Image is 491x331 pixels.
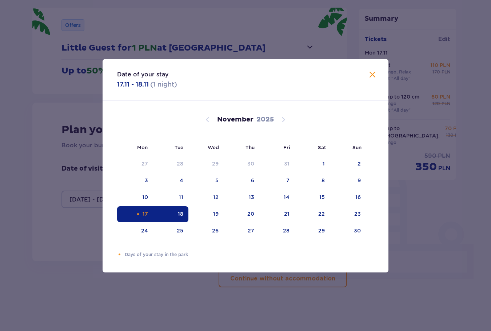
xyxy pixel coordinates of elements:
button: Close [368,71,377,80]
td: 9 [330,173,366,189]
div: 13 [249,194,254,201]
td: 8 [295,173,330,189]
div: 5 [215,177,219,184]
small: Mon [137,144,148,150]
td: Date selected. Monday, November 17, 2025 [117,206,153,222]
div: 20 [247,210,254,218]
td: 28 [153,156,188,172]
div: 30 [354,227,361,234]
div: 6 [251,177,254,184]
p: Days of your stay in the park [125,251,374,258]
td: 28 [259,223,295,239]
td: 27 [224,223,260,239]
div: 29 [212,160,219,167]
div: 1 [323,160,325,167]
div: 29 [318,227,325,234]
p: November [217,115,254,124]
div: 25 [177,227,183,234]
div: 15 [319,194,325,201]
td: 27 [117,156,153,172]
p: 2025 [256,115,274,124]
td: 13 [224,190,260,206]
small: Sun [352,144,362,150]
small: Thu [245,144,255,150]
div: 26 [212,227,219,234]
div: 17 [143,210,148,218]
div: 10 [142,194,148,201]
small: Wed [208,144,219,150]
div: 14 [284,194,290,201]
div: 23 [354,210,361,218]
td: 7 [259,173,295,189]
button: Next month [279,115,288,124]
div: 2 [358,160,361,167]
td: 12 [188,190,224,206]
td: 15 [295,190,330,206]
td: 3 [117,173,153,189]
div: 8 [322,177,325,184]
div: 7 [286,177,290,184]
div: 21 [284,210,290,218]
td: 30 [330,223,366,239]
p: Date of your stay [117,71,168,79]
td: 25 [153,223,188,239]
td: 5 [188,173,224,189]
td: 21 [259,206,295,222]
div: Orange dot [117,252,122,257]
td: 6 [224,173,260,189]
div: Orange dot [136,212,140,216]
div: 31 [284,160,290,167]
td: 14 [259,190,295,206]
small: Sat [318,144,326,150]
td: 26 [188,223,224,239]
div: 24 [141,227,148,234]
div: 4 [180,177,183,184]
button: Previous month [203,115,212,124]
td: 11 [153,190,188,206]
small: Fri [283,144,290,150]
p: ( 1 night ) [150,80,177,89]
td: 20 [224,206,260,222]
td: 4 [153,173,188,189]
div: 28 [283,227,290,234]
td: Date selected. Tuesday, November 18, 2025 [153,206,188,222]
td: 1 [295,156,330,172]
div: 16 [355,194,361,201]
td: 10 [117,190,153,206]
div: 12 [213,194,219,201]
div: 28 [177,160,183,167]
td: 24 [117,223,153,239]
td: 2 [330,156,366,172]
td: 29 [188,156,224,172]
div: 3 [145,177,148,184]
td: 29 [295,223,330,239]
div: 30 [247,160,254,167]
div: 27 [141,160,148,167]
div: 11 [179,194,183,201]
td: 30 [224,156,260,172]
div: 18 [178,210,183,218]
td: 23 [330,206,366,222]
div: 9 [358,177,361,184]
td: 16 [330,190,366,206]
div: 19 [213,210,219,218]
td: 22 [295,206,330,222]
td: 19 [188,206,224,222]
p: 17.11 - 18.11 [117,80,149,89]
small: Tue [175,144,183,150]
div: 27 [248,227,254,234]
td: 31 [259,156,295,172]
div: 22 [318,210,325,218]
